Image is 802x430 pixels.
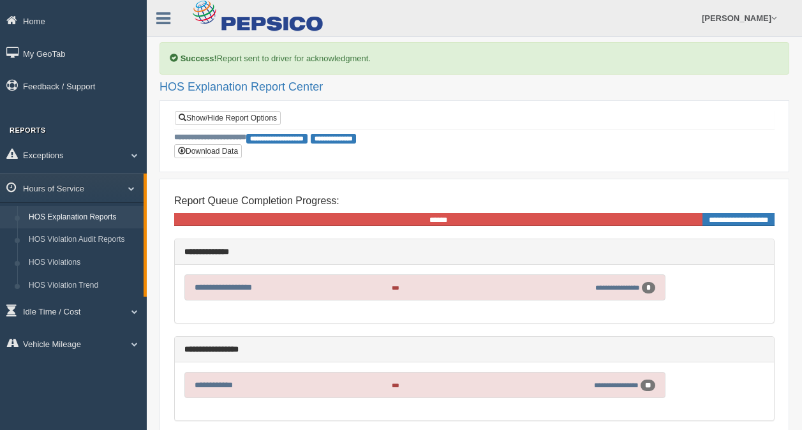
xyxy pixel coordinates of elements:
h4: Report Queue Completion Progress: [174,195,775,207]
h2: HOS Explanation Report Center [160,81,789,94]
button: Download Data [174,144,242,158]
a: HOS Violations [23,251,144,274]
div: Report sent to driver for acknowledgment. [160,42,789,75]
a: HOS Explanation Reports [23,206,144,229]
a: Show/Hide Report Options [175,111,281,125]
a: HOS Violation Trend [23,274,144,297]
a: HOS Violation Audit Reports [23,228,144,251]
b: Success! [181,54,217,63]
